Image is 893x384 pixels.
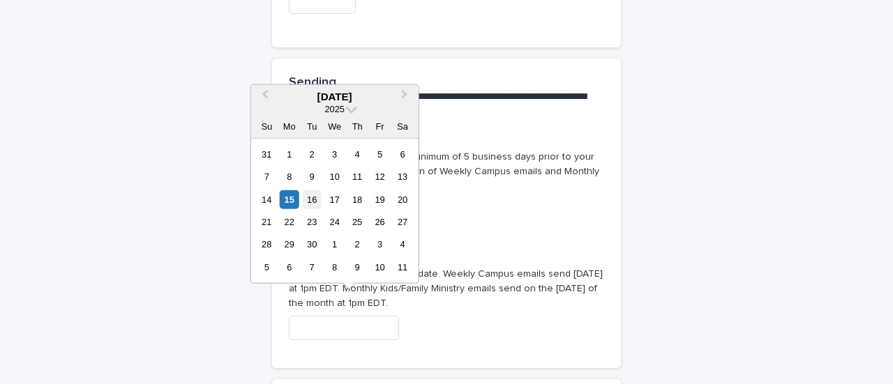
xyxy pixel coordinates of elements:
[303,258,322,277] div: Choose Tuesday, October 7th, 2025
[348,213,367,231] div: Choose Thursday, September 25th, 2025
[280,190,299,208] div: Choose Monday, September 15th, 2025
[280,116,299,135] div: Mo
[289,75,336,91] h2: Sending
[257,235,276,254] div: Choose Sunday, September 28th, 2025
[325,258,344,277] div: Choose Wednesday, October 8th, 2025
[325,167,344,186] div: Choose Wednesday, September 10th, 2025
[395,86,417,108] button: Next Month
[348,235,367,254] div: Choose Thursday, October 2nd, 2025
[370,167,389,186] div: Choose Friday, September 12th, 2025
[257,190,276,208] div: Choose Sunday, September 14th, 2025
[303,144,322,163] div: Choose Tuesday, September 2nd, 2025
[303,213,322,231] div: Choose Tuesday, September 23rd, 2025
[289,267,604,310] p: This is your requested send date. Weekly Campus emails send [DATE] at 1pm EDT. Monthly Kids/Famil...
[303,190,322,208] div: Choose Tuesday, September 16th, 2025
[348,258,367,277] div: Choose Thursday, October 9th, 2025
[370,144,389,163] div: Choose Friday, September 5th, 2025
[393,167,412,186] div: Choose Saturday, September 13th, 2025
[280,144,299,163] div: Choose Monday, September 1st, 2025
[257,213,276,231] div: Choose Sunday, September 21st, 2025
[348,116,367,135] div: Th
[325,116,344,135] div: We
[370,190,389,208] div: Choose Friday, September 19th, 2025
[348,167,367,186] div: Choose Thursday, September 11th, 2025
[280,167,299,186] div: Choose Monday, September 8th, 2025
[255,143,414,279] div: month 2025-09
[393,190,412,208] div: Choose Saturday, September 20th, 2025
[257,167,276,186] div: Choose Sunday, September 7th, 2025
[280,213,299,231] div: Choose Monday, September 22nd, 2025
[325,144,344,163] div: Choose Wednesday, September 3rd, 2025
[325,190,344,208] div: Choose Wednesday, September 17th, 2025
[324,103,344,114] span: 2025
[325,235,344,254] div: Choose Wednesday, October 1st, 2025
[303,235,322,254] div: Choose Tuesday, September 30th, 2025
[370,116,389,135] div: Fr
[257,116,276,135] div: Su
[253,86,275,108] button: Previous Month
[370,213,389,231] div: Choose Friday, September 26th, 2025
[251,90,419,102] div: [DATE]
[348,144,367,163] div: Choose Thursday, September 4th, 2025
[303,116,322,135] div: Tu
[325,213,344,231] div: Choose Wednesday, September 24th, 2025
[280,258,299,277] div: Choose Monday, October 6th, 2025
[289,150,604,193] p: Your due date should be a minimum of 5 business days prior to your send date. (With the exception...
[393,116,412,135] div: Sa
[257,144,276,163] div: Choose Sunday, August 31st, 2025
[303,167,322,186] div: Choose Tuesday, September 9th, 2025
[348,190,367,208] div: Choose Thursday, September 18th, 2025
[393,213,412,231] div: Choose Saturday, September 27th, 2025
[370,235,389,254] div: Choose Friday, October 3rd, 2025
[393,144,412,163] div: Choose Saturday, September 6th, 2025
[280,235,299,254] div: Choose Monday, September 29th, 2025
[370,258,389,277] div: Choose Friday, October 10th, 2025
[257,258,276,277] div: Choose Sunday, October 5th, 2025
[393,235,412,254] div: Choose Saturday, October 4th, 2025
[393,258,412,277] div: Choose Saturday, October 11th, 2025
